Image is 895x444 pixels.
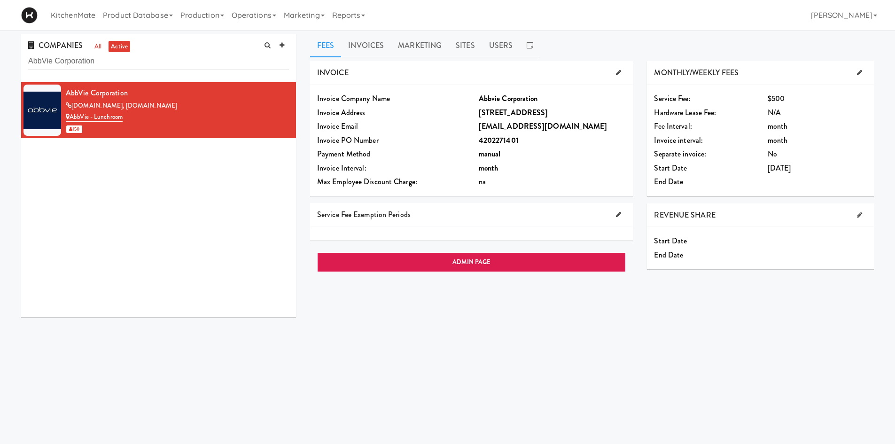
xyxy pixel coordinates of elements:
b: 4202271401 [479,135,519,146]
b: [EMAIL_ADDRESS][DOMAIN_NAME] [479,121,607,132]
span: Max Employee Discount Charge: [317,176,417,187]
span: Hardware Lease Fee: [654,107,716,118]
span: month [768,121,788,132]
span: Separate invoice: [654,148,706,159]
span: MONTHLY/WEEKLY FEES [654,67,739,78]
a: active [109,41,130,53]
a: all [92,41,104,53]
span: Invoice Company Name [317,93,390,104]
span: REVENUE SHARE [654,210,715,220]
div: AbbVie Corporation [66,86,289,100]
li: AbbVie Corporation[DOMAIN_NAME], [DOMAIN_NAME]AbbVie - Lunchroom 150 [21,82,296,138]
span: Service Fee Exemption Periods [317,209,411,220]
div: No [768,147,867,161]
span: COMPANIES [28,40,83,51]
span: End Date [654,249,683,260]
span: N/A [768,107,781,118]
span: Invoice Interval: [317,163,366,173]
a: Invoices [341,34,391,57]
img: Micromart [21,7,38,23]
span: month [768,135,788,146]
span: Invoice Email [317,121,358,132]
span: INVOICE [317,67,349,78]
span: Invoice Address [317,107,366,118]
a: Marketing [391,34,449,57]
b: Abbvie Corporation [479,93,538,104]
a: AbbVie - Lunchroom [66,112,123,122]
input: Search company [28,53,289,70]
span: Service Fee: [654,93,690,104]
span: End Date [654,176,683,187]
b: manual [479,148,501,159]
span: Payment Method [317,148,370,159]
div: [DOMAIN_NAME], [DOMAIN_NAME] [66,100,289,112]
a: Users [482,34,520,57]
span: Start Date [654,235,687,246]
a: Sites [449,34,482,57]
a: Fees [310,34,341,57]
span: [DATE] [768,163,791,173]
span: $500 [768,93,785,104]
span: Start Date [654,163,687,173]
b: month [479,163,498,173]
b: [STREET_ADDRESS] [479,107,548,118]
a: ADMIN PAGE [317,252,626,272]
div: na [479,175,626,189]
span: Invoice PO Number [317,135,379,146]
span: 150 [66,125,82,133]
span: Fee Interval: [654,121,692,132]
span: Invoice interval: [654,135,703,146]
